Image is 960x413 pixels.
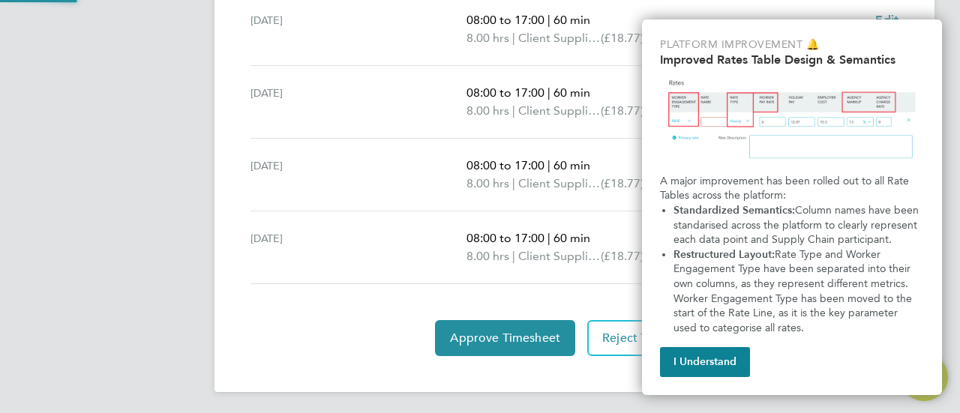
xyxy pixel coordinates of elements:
[250,229,466,265] div: [DATE]
[250,84,466,120] div: [DATE]
[466,249,509,263] span: 8.00 hrs
[553,85,590,100] span: 60 min
[673,248,775,261] strong: Restructured Layout:
[518,29,601,47] span: Client Supplied
[660,73,924,168] img: Updated Rates Table Design & Semantics
[642,19,942,395] div: Improved Rate Table Semantics
[553,231,590,245] span: 60 min
[518,175,601,193] span: Client Supplied
[547,13,550,27] span: |
[512,103,515,118] span: |
[518,102,601,120] span: Client Supplied
[553,158,590,172] span: 60 min
[466,31,509,45] span: 8.00 hrs
[512,176,515,190] span: |
[466,158,544,172] span: 08:00 to 17:00
[602,331,699,346] span: Reject Timesheet
[673,204,795,217] strong: Standardized Semantics:
[547,85,550,100] span: |
[673,248,915,334] span: Rate Type and Worker Engagement Type have been separated into their own columns, as they represen...
[518,247,601,265] span: Client Supplied
[601,31,655,45] span: (£18.77) =
[601,176,655,190] span: (£18.77) =
[875,13,898,27] span: Edit
[601,249,655,263] span: (£18.77) =
[660,174,924,203] p: A major improvement has been rolled out to all Rate Tables across the platform:
[450,331,560,346] span: Approve Timesheet
[466,13,544,27] span: 08:00 to 17:00
[553,13,590,27] span: 60 min
[547,231,550,245] span: |
[660,37,924,52] p: Platform Improvement 🔔
[512,249,515,263] span: |
[466,176,509,190] span: 8.00 hrs
[673,204,922,246] span: Column names have been standarised across the platform to clearly represent each data point and S...
[250,157,466,193] div: [DATE]
[466,231,544,245] span: 08:00 to 17:00
[660,52,924,67] h2: Improved Rates Table Design & Semantics
[250,11,466,47] div: [DATE]
[601,103,655,118] span: (£18.77) =
[512,31,515,45] span: |
[660,347,750,377] button: I Understand
[466,85,544,100] span: 08:00 to 17:00
[466,103,509,118] span: 8.00 hrs
[547,158,550,172] span: |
